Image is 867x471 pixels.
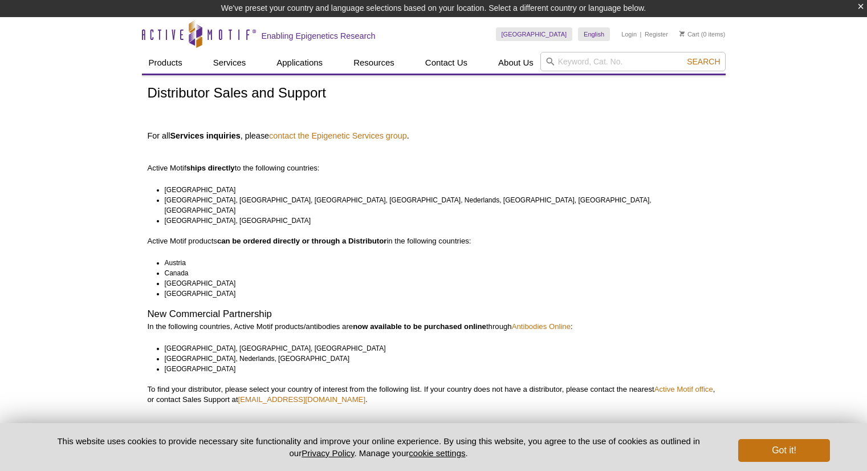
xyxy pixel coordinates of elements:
[165,195,710,216] li: [GEOGRAPHIC_DATA], [GEOGRAPHIC_DATA], [GEOGRAPHIC_DATA], [GEOGRAPHIC_DATA], Nederlands, [GEOGRAPH...
[496,27,573,41] a: [GEOGRAPHIC_DATA]
[270,52,329,74] a: Applications
[165,343,710,354] li: [GEOGRAPHIC_DATA], [GEOGRAPHIC_DATA], [GEOGRAPHIC_DATA]
[683,56,723,67] button: Search
[165,216,710,226] li: [GEOGRAPHIC_DATA], [GEOGRAPHIC_DATA]
[679,30,699,38] a: Cart
[186,164,235,172] strong: ships directly
[165,268,710,278] li: Canada
[206,52,253,74] a: Services
[302,448,354,458] a: Privacy Policy
[409,448,465,458] button: cookie settings
[170,131,240,140] strong: Services inquiries
[165,289,710,299] li: [GEOGRAPHIC_DATA]
[238,395,366,404] a: [EMAIL_ADDRESS][DOMAIN_NAME]
[38,435,720,459] p: This website uses cookies to provide necessary site functionality and improve your online experie...
[165,354,710,364] li: [GEOGRAPHIC_DATA], Nederlands, [GEOGRAPHIC_DATA]
[640,27,642,41] li: |
[165,278,710,289] li: [GEOGRAPHIC_DATA]
[262,31,376,41] h2: Enabling Epigenetics Research
[738,439,829,462] button: Got it!
[491,52,540,74] a: About Us
[679,27,726,41] li: (0 items)
[165,258,710,268] li: Austria
[540,52,726,71] input: Keyword, Cat. No.
[621,30,637,38] a: Login
[165,364,710,374] li: [GEOGRAPHIC_DATA]
[148,143,720,173] p: Active Motif to the following countries:
[217,237,387,245] strong: can be ordered directly or through a Distributor
[679,31,685,36] img: Your Cart
[148,322,720,332] p: In the following countries, Active Motif products/antibodies are through :
[148,86,720,102] h1: Distributor Sales and Support
[418,52,474,74] a: Contact Us
[347,52,401,74] a: Resources
[148,236,720,246] p: Active Motif products in the following countries:
[148,309,720,319] h2: New Commercial Partnership
[578,27,610,41] a: English
[148,131,720,141] h4: For all , please .
[687,57,720,66] span: Search
[353,322,486,331] strong: now available to be purchased online
[645,30,668,38] a: Register
[269,131,407,141] a: contact the Epigenetic Services group
[165,185,710,195] li: [GEOGRAPHIC_DATA]
[512,322,571,331] a: Antibodies Online
[142,52,189,74] a: Products
[148,384,720,405] p: To find your distributor, please select your country of interest from the following list. If your...
[654,385,713,393] a: Active Motif office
